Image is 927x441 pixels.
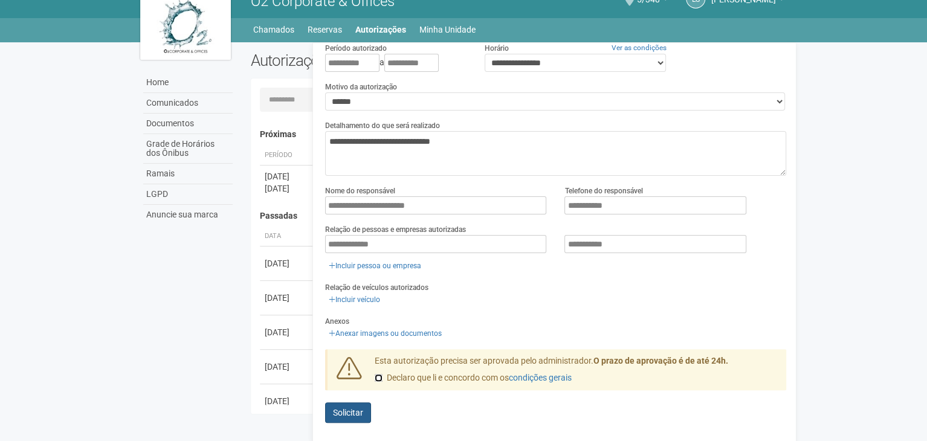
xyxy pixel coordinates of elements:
a: Anuncie sua marca [143,205,233,225]
a: Minha Unidade [419,21,476,38]
div: [DATE] [265,292,309,304]
label: Declaro que li e concordo com os [375,372,572,384]
div: [DATE] [265,395,309,407]
a: Ver as condições [612,43,667,52]
label: Relação de pessoas e empresas autorizadas [325,224,466,235]
div: [DATE] [265,170,309,182]
label: Relação de veículos autorizados [325,282,428,293]
label: Nome do responsável [325,185,395,196]
span: Solicitar [333,408,363,417]
div: [DATE] [265,257,309,269]
a: Home [143,72,233,93]
strong: O prazo de aprovação é de até 24h. [593,356,728,365]
a: Anexar imagens ou documentos [325,327,445,340]
th: Data [260,227,314,246]
input: Declaro que li e concordo com oscondições gerais [375,374,383,382]
th: Período [260,146,314,166]
label: Anexos [325,316,349,327]
h4: Passadas [260,211,778,220]
a: Reservas [308,21,342,38]
a: Autorizações [355,21,406,38]
a: Grade de Horários dos Ônibus [143,134,233,164]
label: Horário [485,43,509,54]
a: condições gerais [509,373,572,382]
a: Chamados [253,21,294,38]
h4: Próximas [260,130,778,139]
a: Comunicados [143,93,233,114]
a: Documentos [143,114,233,134]
label: Detalhamento do que será realizado [325,120,440,131]
a: Incluir veículo [325,293,384,306]
div: [DATE] [265,361,309,373]
a: Incluir pessoa ou empresa [325,259,425,272]
label: Motivo da autorização [325,82,397,92]
div: [DATE] [265,182,309,195]
label: Período autorizado [325,43,387,54]
a: LGPD [143,184,233,205]
div: Esta autorização precisa ser aprovada pelo administrador. [366,355,786,390]
div: [DATE] [265,326,309,338]
label: Telefone do responsável [564,185,642,196]
a: Ramais [143,164,233,184]
h2: Autorizações [251,51,509,69]
button: Solicitar [325,402,371,423]
div: a [325,54,467,72]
